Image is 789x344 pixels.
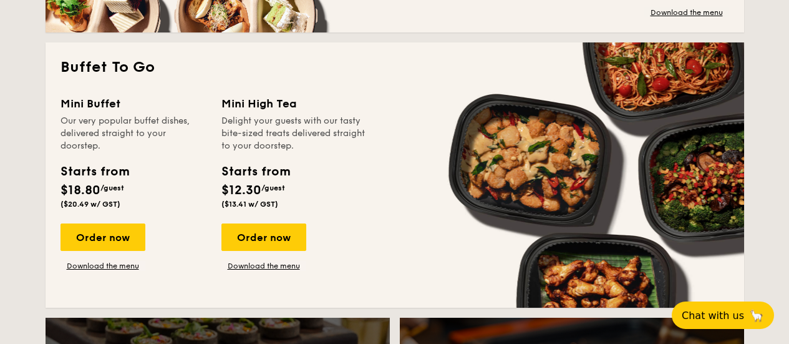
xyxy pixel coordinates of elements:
span: $18.80 [61,183,100,198]
span: $12.30 [221,183,261,198]
a: Download the menu [644,7,729,17]
button: Chat with us🦙 [672,302,774,329]
div: Our very popular buffet dishes, delivered straight to your doorstep. [61,115,206,152]
span: /guest [261,184,285,192]
span: 🦙 [749,308,764,323]
div: Delight your guests with our tasty bite-sized treats delivered straight to your doorstep. [221,115,367,152]
div: Mini Buffet [61,95,206,112]
div: Order now [221,224,306,251]
div: Order now [61,224,145,251]
span: ($13.41 w/ GST) [221,200,278,209]
div: Starts from [221,162,289,181]
h2: Buffet To Go [61,57,729,77]
span: /guest [100,184,124,192]
div: Mini High Tea [221,95,367,112]
a: Download the menu [61,261,145,271]
div: Starts from [61,162,128,181]
span: ($20.49 w/ GST) [61,200,120,209]
span: Chat with us [682,310,744,322]
a: Download the menu [221,261,306,271]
